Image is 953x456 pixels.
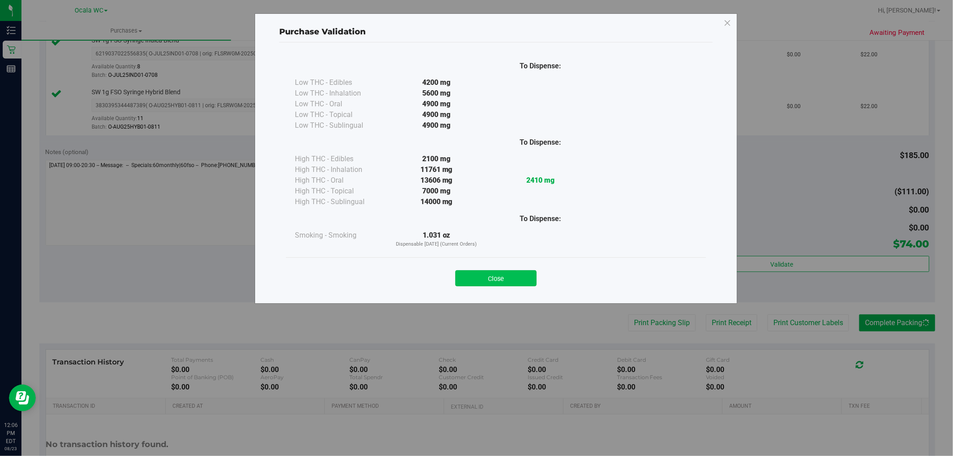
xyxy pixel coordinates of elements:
[295,175,384,186] div: High THC - Oral
[384,88,488,99] div: 5600 mg
[295,120,384,131] div: Low THC - Sublingual
[384,154,488,164] div: 2100 mg
[384,164,488,175] div: 11761 mg
[384,77,488,88] div: 4200 mg
[295,77,384,88] div: Low THC - Edibles
[295,230,384,241] div: Smoking - Smoking
[295,197,384,207] div: High THC - Sublingual
[488,137,592,148] div: To Dispense:
[295,164,384,175] div: High THC - Inhalation
[384,197,488,207] div: 14000 mg
[384,99,488,109] div: 4900 mg
[295,88,384,99] div: Low THC - Inhalation
[384,109,488,120] div: 4900 mg
[488,61,592,71] div: To Dispense:
[384,186,488,197] div: 7000 mg
[488,213,592,224] div: To Dispense:
[9,385,36,411] iframe: Resource center
[295,109,384,120] div: Low THC - Topical
[384,230,488,248] div: 1.031 oz
[295,186,384,197] div: High THC - Topical
[526,176,554,184] strong: 2410 mg
[279,27,366,37] span: Purchase Validation
[384,120,488,131] div: 4900 mg
[384,241,488,248] p: Dispensable [DATE] (Current Orders)
[384,175,488,186] div: 13606 mg
[295,99,384,109] div: Low THC - Oral
[455,270,537,286] button: Close
[295,154,384,164] div: High THC - Edibles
